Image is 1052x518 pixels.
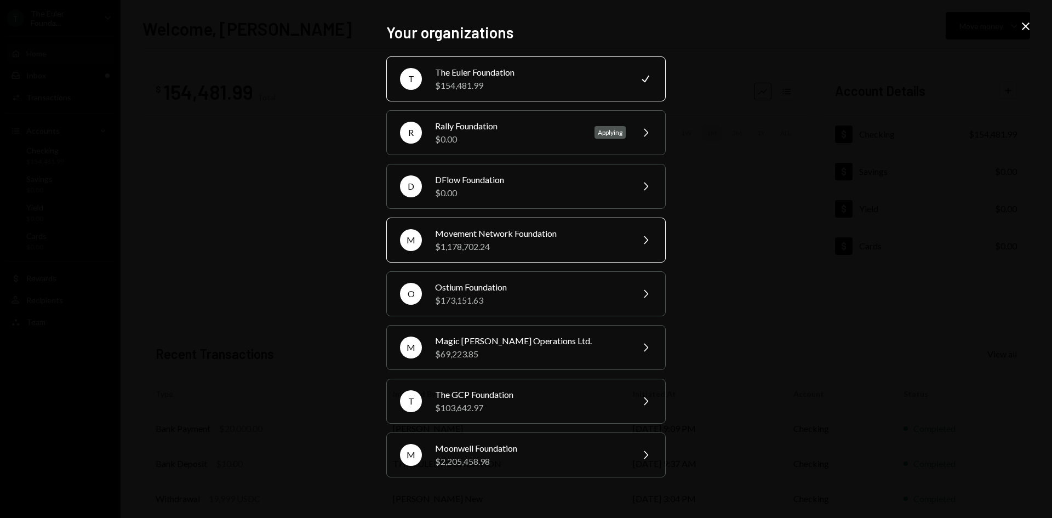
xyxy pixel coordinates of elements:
button: MMoonwell Foundation$2,205,458.98 [386,432,666,477]
button: TThe Euler Foundation$154,481.99 [386,56,666,101]
button: MMovement Network Foundation$1,178,702.24 [386,218,666,263]
div: The Euler Foundation [435,66,626,79]
div: M [400,337,422,358]
div: Movement Network Foundation [435,227,626,240]
div: $103,642.97 [435,401,626,414]
div: T [400,390,422,412]
div: M [400,229,422,251]
h2: Your organizations [386,22,666,43]
button: RRally Foundation$0.00Applying [386,110,666,155]
div: $154,481.99 [435,79,626,92]
div: $69,223.85 [435,348,626,361]
div: The GCP Foundation [435,388,626,401]
div: Applying [594,126,626,139]
button: TThe GCP Foundation$103,642.97 [386,379,666,424]
button: DDFlow Foundation$0.00 [386,164,666,209]
div: DFlow Foundation [435,173,626,186]
div: Magic [PERSON_NAME] Operations Ltd. [435,334,626,348]
div: M [400,444,422,466]
div: $0.00 [435,133,581,146]
div: Rally Foundation [435,119,581,133]
div: Ostium Foundation [435,281,626,294]
div: R [400,122,422,144]
button: MMagic [PERSON_NAME] Operations Ltd.$69,223.85 [386,325,666,370]
div: $173,151.63 [435,294,626,307]
div: $1,178,702.24 [435,240,626,253]
div: $2,205,458.98 [435,455,626,468]
div: T [400,68,422,90]
div: O [400,283,422,305]
button: OOstium Foundation$173,151.63 [386,271,666,316]
div: D [400,175,422,197]
div: $0.00 [435,186,626,200]
div: Moonwell Foundation [435,442,626,455]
